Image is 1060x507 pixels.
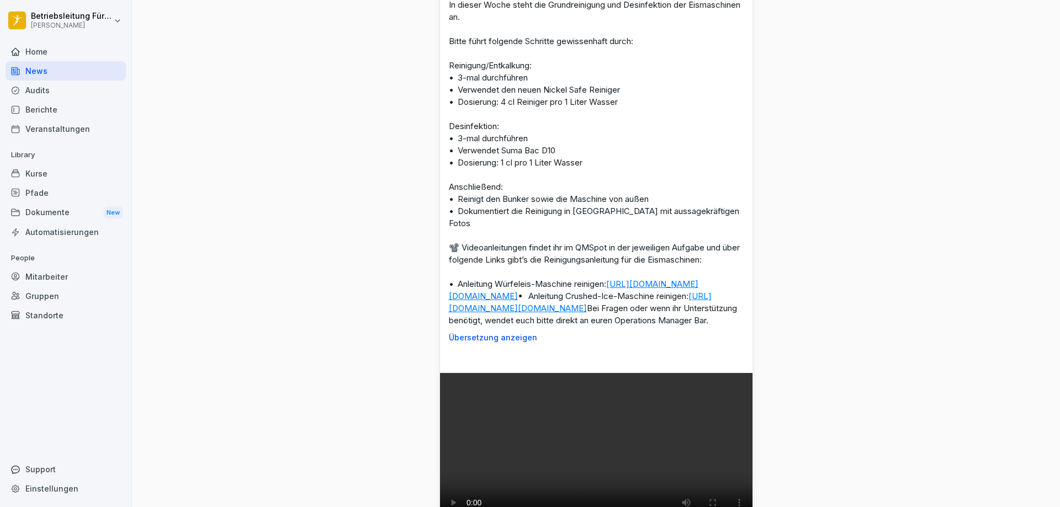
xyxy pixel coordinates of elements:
[104,206,123,219] div: New
[6,286,126,306] a: Gruppen
[6,42,126,61] a: Home
[6,100,126,119] a: Berichte
[449,291,712,313] a: [URL][DOMAIN_NAME][DOMAIN_NAME]
[449,333,744,342] p: Übersetzung anzeigen
[6,202,126,223] div: Dokumente
[31,12,112,21] p: Betriebsleitung Fürth
[6,222,126,242] a: Automatisierungen
[6,249,126,267] p: People
[449,279,698,301] a: [URL][DOMAIN_NAME][DOMAIN_NAME]
[6,479,126,498] a: Einstellungen
[6,164,126,183] a: Kurse
[6,81,126,100] a: Audits
[31,22,112,29] p: [PERSON_NAME]
[6,306,126,325] a: Standorte
[6,146,126,164] p: Library
[6,267,126,286] a: Mitarbeiter
[6,119,126,138] a: Veranstaltungen
[6,202,126,223] a: DokumenteNew
[6,61,126,81] a: News
[6,460,126,479] div: Support
[6,183,126,202] a: Pfade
